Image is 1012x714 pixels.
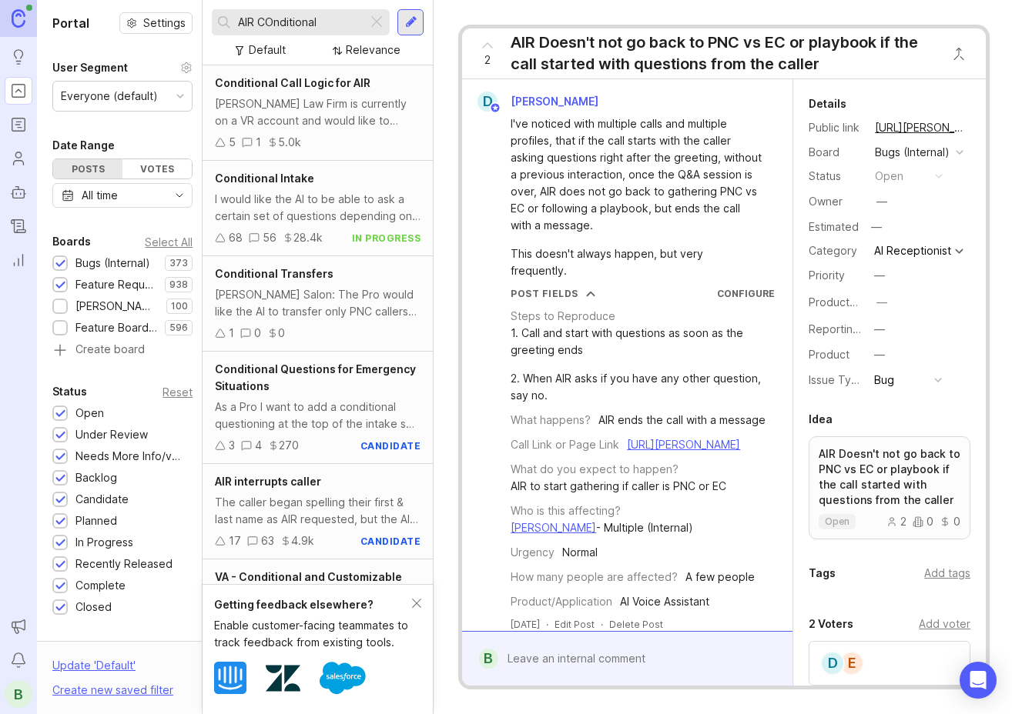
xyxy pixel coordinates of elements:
[163,388,193,396] div: Reset
[511,593,612,610] div: Product/Application
[215,475,321,488] span: AIR interrupts caller
[215,286,421,320] div: [PERSON_NAME] Salon: The Pro would like the AI to transfer only PNC callers who have questions ab...
[875,168,903,185] div: open
[203,352,433,464] a: Conditional Questions for Emergency SituationsAs a Pro I want to add a conditional questioning at...
[874,346,885,363] div: —
[5,111,32,138] a: Roadmaps
[511,308,615,325] div: Steps to Reproduce
[75,298,159,315] div: [PERSON_NAME] (Public)
[145,238,193,246] div: Select All
[820,651,845,676] div: D
[943,38,974,69] button: Close button
[809,410,833,429] div: Idea
[874,372,894,389] div: Bug
[5,212,32,240] a: Changelog
[717,288,775,299] a: Configure
[171,300,188,312] p: 100
[229,134,236,151] div: 5
[5,680,32,708] button: B
[119,12,193,34] button: Settings
[266,661,300,696] img: Zendesk logo
[874,245,951,256] div: AI Receptionist
[215,570,402,600] span: VA - Conditional and Customizable Phrasing
[875,144,950,161] div: Bugs (Internal)
[511,544,555,561] div: Urgency
[809,348,849,361] label: Product
[685,569,755,586] div: A few people
[169,257,188,269] p: 373
[825,515,849,528] p: open
[215,362,416,392] span: Conditional Questions for Emergency Situations
[819,446,960,508] p: AIR Doesn't not go back to PNC vs EC or playbook if the call started with questions from the caller
[874,321,885,338] div: —
[468,92,611,112] a: D[PERSON_NAME]
[876,294,887,311] div: —
[261,532,274,549] div: 63
[809,119,863,136] div: Public link
[52,657,136,682] div: Update ' Default '
[5,43,32,71] a: Ideas
[293,229,323,246] div: 28.4k
[203,464,433,559] a: AIR interrupts callerThe caller began spelling their first & last name as AIR requested, but the ...
[167,189,192,202] svg: toggle icon
[75,426,148,443] div: Under Review
[215,191,421,225] div: I would like the AI to be able to ask a certain set of questions depending on the type of service...
[203,256,433,352] a: Conditional Transfers[PERSON_NAME] Salon: The Pro would like the AI to transfer only PNC callers ...
[75,276,157,293] div: Feature Requests (Internal)
[809,144,863,161] div: Board
[215,76,370,89] span: Conditional Call Logic for AIR
[919,616,970,632] div: Add voter
[291,532,314,549] div: 4.9k
[609,618,663,631] div: Delete Post
[75,512,117,529] div: Planned
[12,9,25,27] img: Canny Home
[511,502,621,519] div: Who is this affecting?
[203,65,433,161] a: Conditional Call Logic for AIR[PERSON_NAME] Law Firm is currently on a VR account and would like ...
[809,242,863,259] div: Category
[215,95,421,129] div: [PERSON_NAME] Law Firm is currently on a VR account and would like to switch to an AIR account bu...
[546,618,548,631] div: ·
[75,556,173,572] div: Recently Released
[876,193,887,210] div: —
[52,682,173,699] div: Create new saved filter
[256,134,261,151] div: 1
[839,651,864,676] div: E
[874,267,885,284] div: —
[809,373,865,386] label: Issue Type
[203,161,433,256] a: Conditional IntakeI would like the AI to be able to ask a certain set of questions depending on t...
[263,229,276,246] div: 56
[511,519,693,536] div: - Multiple (Internal)
[203,559,433,672] a: VA - Conditional and Customizable PhrasingWhen an existing client calls in, [PERSON_NAME] would l...
[82,187,118,204] div: All time
[5,246,32,274] a: Reporting
[215,494,421,528] div: The caller began spelling their first & last name as AIR requested, but the AI interrupted the ca...
[215,399,421,432] div: As a Pro I want to add a conditional questioning at the top of the intake so emergency calls can ...
[278,325,285,342] div: 0
[238,14,361,31] input: Search...
[511,618,540,631] a: [DATE]
[511,521,596,534] a: [PERSON_NAME]
[809,295,890,309] label: ProductboardID
[511,325,775,359] div: 1. Call and start with questions as soon as the greeting ends
[511,478,726,495] div: AIR to start gathering if caller is PNC or EC
[511,287,578,300] div: Post Fields
[866,217,886,237] div: —
[278,134,301,151] div: 5.0k
[320,655,366,701] img: Salesforce logo
[214,662,246,694] img: Intercom logo
[249,42,286,58] div: Default
[924,565,970,582] div: Add tags
[214,596,412,613] div: Getting feedback elsewhere?
[511,32,936,75] div: AIR Doesn't not go back to PNC vs EC or playbook if the call started with questions from the caller
[52,58,128,77] div: User Segment
[52,382,87,401] div: Status
[352,232,421,245] div: in progress
[627,438,740,451] a: [URL][PERSON_NAME]
[809,222,859,232] div: Estimated
[75,255,150,272] div: Bugs (Internal)
[346,42,400,58] div: Relevance
[5,77,32,105] a: Portal
[872,292,892,312] button: ProductboardID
